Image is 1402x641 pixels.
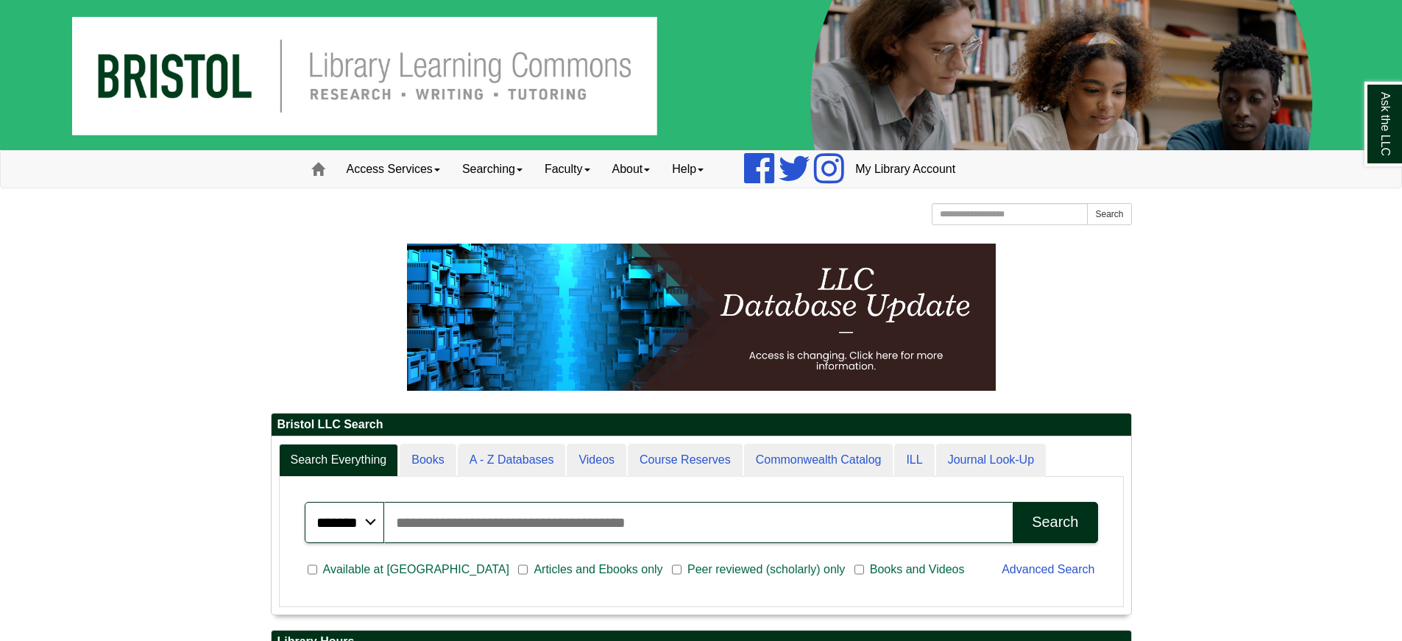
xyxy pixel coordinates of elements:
span: Peer reviewed (scholarly) only [681,561,851,578]
h2: Bristol LLC Search [272,414,1131,436]
a: Advanced Search [1002,563,1094,576]
a: Searching [451,151,534,188]
a: Commonwealth Catalog [744,444,893,477]
a: Videos [567,444,626,477]
a: Search Everything [279,444,399,477]
img: HTML tutorial [407,244,996,391]
button: Search [1087,203,1131,225]
a: Faculty [534,151,601,188]
button: Search [1013,502,1097,543]
div: Search [1032,514,1078,531]
a: Access Services [336,151,451,188]
a: About [601,151,662,188]
span: Articles and Ebooks only [528,561,668,578]
a: Help [661,151,715,188]
a: A - Z Databases [458,444,566,477]
a: My Library Account [844,151,966,188]
span: Books and Videos [864,561,971,578]
span: Available at [GEOGRAPHIC_DATA] [317,561,515,578]
a: Journal Look-Up [936,444,1046,477]
input: Articles and Ebooks only [518,563,528,576]
input: Peer reviewed (scholarly) only [672,563,681,576]
a: ILL [894,444,934,477]
input: Books and Videos [854,563,864,576]
a: Course Reserves [628,444,743,477]
a: Books [400,444,456,477]
input: Available at [GEOGRAPHIC_DATA] [308,563,317,576]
